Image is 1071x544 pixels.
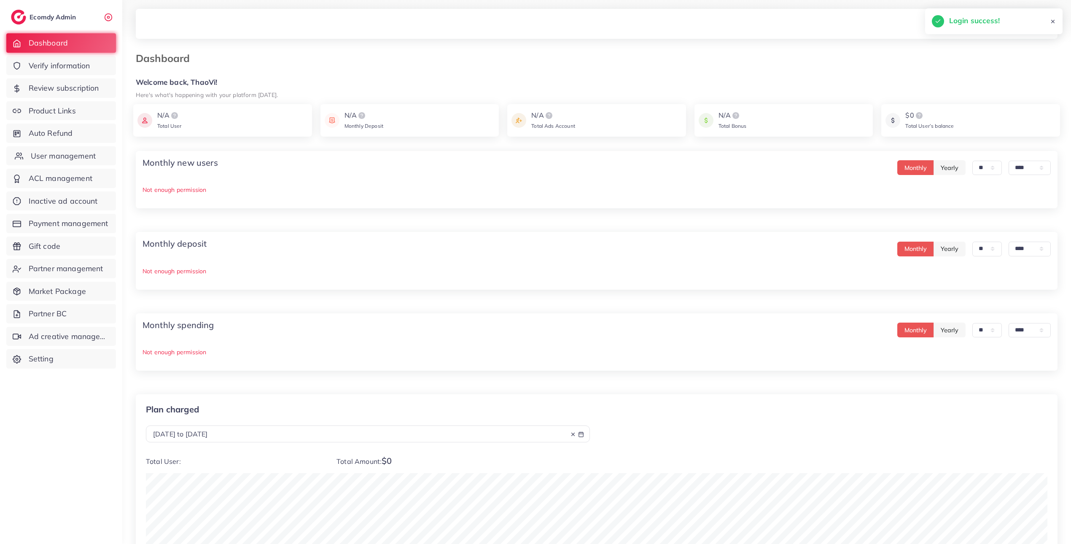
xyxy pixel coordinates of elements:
[6,214,116,233] a: Payment management
[6,56,116,75] a: Verify information
[544,110,554,121] img: logo
[157,110,182,121] div: N/A
[6,327,116,346] a: Ad creative management
[897,323,934,337] button: Monthly
[905,123,954,129] span: Total User’s balance
[6,124,116,143] a: Auto Refund
[11,10,26,24] img: logo
[357,110,367,121] img: logo
[934,160,966,175] button: Yearly
[29,263,103,274] span: Partner management
[6,282,116,301] a: Market Package
[897,242,934,256] button: Monthly
[914,110,924,121] img: logo
[382,455,392,466] span: $0
[29,196,98,207] span: Inactive ad account
[6,169,116,188] a: ACL management
[137,110,152,130] img: icon payment
[31,151,96,162] span: User management
[146,456,323,466] p: Total User:
[336,456,590,466] p: Total Amount:
[885,110,900,130] img: icon payment
[143,158,218,168] h4: Monthly new users
[29,105,76,116] span: Product Links
[146,404,590,415] p: Plan charged
[6,259,116,278] a: Partner management
[6,101,116,121] a: Product Links
[949,15,1000,26] h5: Login success!
[731,110,741,121] img: logo
[29,173,92,184] span: ACL management
[30,13,78,21] h2: Ecomdy Admin
[934,323,966,337] button: Yearly
[6,349,116,369] a: Setting
[6,304,116,323] a: Partner BC
[718,123,747,129] span: Total Bonus
[153,430,208,438] span: [DATE] to [DATE]
[325,110,339,130] img: icon payment
[29,308,67,319] span: Partner BC
[29,286,86,297] span: Market Package
[143,239,207,249] h4: Monthly deposit
[934,242,966,256] button: Yearly
[897,160,934,175] button: Monthly
[143,320,214,330] h4: Monthly spending
[699,110,713,130] img: icon payment
[143,185,1051,195] p: Not enough permission
[6,146,116,166] a: User management
[6,33,116,53] a: Dashboard
[531,123,575,129] span: Total Ads Account
[136,78,1058,87] h5: Welcome back, ThaoVi!
[6,78,116,98] a: Review subscription
[718,110,747,121] div: N/A
[344,110,383,121] div: N/A
[29,83,99,94] span: Review subscription
[136,52,196,65] h3: Dashboard
[344,123,383,129] span: Monthly Deposit
[6,191,116,211] a: Inactive ad account
[29,241,60,252] span: Gift code
[905,110,954,121] div: $0
[29,60,90,71] span: Verify information
[157,123,182,129] span: Total User
[136,91,278,98] small: Here's what's happening with your platform [DATE].
[170,110,180,121] img: logo
[143,347,1051,357] p: Not enough permission
[29,353,54,364] span: Setting
[511,110,526,130] img: icon payment
[29,128,73,139] span: Auto Refund
[531,110,575,121] div: N/A
[6,237,116,256] a: Gift code
[11,10,78,24] a: logoEcomdy Admin
[143,266,1051,276] p: Not enough permission
[29,38,68,48] span: Dashboard
[29,218,108,229] span: Payment management
[29,331,110,342] span: Ad creative management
